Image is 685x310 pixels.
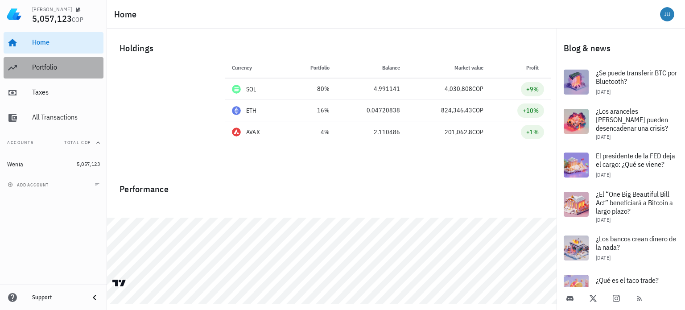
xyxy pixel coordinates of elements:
[557,268,685,307] a: ¿Qué es el taco trade?
[472,85,483,93] span: COP
[4,57,103,79] a: Portfolio
[32,113,100,121] div: All Transactions
[7,161,23,168] div: Wenia
[4,32,103,54] a: Home
[32,12,72,25] span: 5,057,123
[596,88,611,95] span: [DATE]
[526,85,539,94] div: +9%
[557,228,685,268] a: ¿Los bancos crean dinero de la nada? [DATE]
[441,106,472,114] span: 824,346.43
[344,106,400,115] div: 0.04720838
[32,88,100,96] div: Taxes
[557,62,685,102] a: ¿Se puede transferir BTC por Bluetooth? [DATE]
[445,128,472,136] span: 201,062.8
[596,68,677,86] span: ¿Se puede transferir BTC por Bluetooth?
[72,16,83,24] span: COP
[596,107,668,132] span: ¿Los aranceles [PERSON_NAME] pueden desencadenar una crisis?
[596,190,673,215] span: ¿El “One Big Beautiful Bill Act” beneficiará a Bitcoin a largo plazo?
[232,85,241,94] div: SOL-icon
[596,234,676,252] span: ¿Los bancos crean dinero de la nada?
[111,279,127,287] a: Charting by TradingView
[246,106,257,115] div: ETH
[344,128,400,137] div: 2.110486
[77,161,100,167] span: 5,057,123
[4,82,103,103] a: Taxes
[557,185,685,228] a: ¿El “One Big Beautiful Bill Act” beneficiará a Bitcoin a largo plazo? [DATE]
[114,7,140,21] h1: Home
[32,6,72,13] div: [PERSON_NAME]
[472,128,483,136] span: COP
[32,38,100,46] div: Home
[596,216,611,223] span: [DATE]
[5,180,52,189] button: add account
[596,254,611,261] span: [DATE]
[344,84,400,94] div: 4.991141
[523,106,539,115] div: +10%
[596,151,675,169] span: El presidente de la FED deja el cargo: ¿Qué se viene?
[445,85,472,93] span: 4,030,808
[294,128,330,137] div: 4%
[526,64,544,71] span: Profit
[294,84,330,94] div: 80%
[32,294,82,301] div: Support
[232,106,241,115] div: ETH-icon
[4,153,103,175] a: Wenia 5,057,123
[64,140,91,145] span: Total COP
[660,7,674,21] div: avatar
[472,106,483,114] span: COP
[7,7,21,21] img: LedgiFi
[246,128,260,136] div: AVAX
[32,63,100,71] div: Portfolio
[4,132,103,153] button: AccountsTotal COP
[246,85,256,94] div: SOL
[526,128,539,136] div: +1%
[407,57,491,79] th: Market value
[596,276,659,285] span: ¿Qué es el taco trade?
[557,34,685,62] div: Blog & news
[225,57,287,79] th: Currency
[557,145,685,185] a: El presidente de la FED deja el cargo: ¿Qué se viene? [DATE]
[596,171,611,178] span: [DATE]
[596,133,611,140] span: [DATE]
[557,102,685,145] a: ¿Los aranceles [PERSON_NAME] pueden desencadenar una crisis? [DATE]
[112,175,551,196] div: Performance
[9,182,49,188] span: add account
[287,57,337,79] th: Portfolio
[232,128,241,136] div: AVAX-icon
[294,106,330,115] div: 16%
[112,34,551,62] div: Holdings
[4,107,103,128] a: All Transactions
[337,57,407,79] th: Balance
